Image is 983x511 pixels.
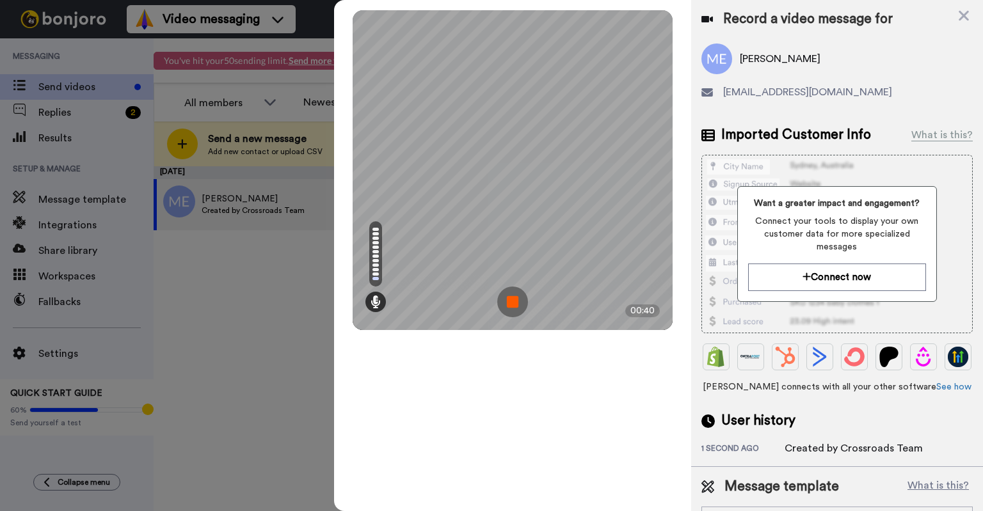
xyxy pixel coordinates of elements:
img: ConvertKit [844,347,865,367]
span: Connect your tools to display your own customer data for more specialized messages [748,215,926,253]
img: Shopify [706,347,726,367]
img: Hubspot [775,347,795,367]
img: ic_record_stop.svg [497,287,528,317]
span: User history [721,411,795,430]
img: Ontraport [740,347,761,367]
div: Created by Crossroads Team [785,441,923,456]
span: Message template [724,477,839,496]
span: [EMAIL_ADDRESS][DOMAIN_NAME] [723,84,892,100]
button: What is this? [904,477,973,496]
div: 00:40 [625,304,660,317]
button: Connect now [748,263,926,291]
a: See how [936,382,971,391]
img: Drip [913,347,934,367]
img: Patreon [879,347,899,367]
img: GoHighLevel [948,347,968,367]
span: Imported Customer Info [721,125,871,145]
div: 1 second ago [701,443,785,456]
span: Want a greater impact and engagement? [748,197,926,210]
div: What is this? [911,127,973,143]
span: [PERSON_NAME] connects with all your other software [701,381,973,393]
img: ActiveCampaign [810,347,830,367]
